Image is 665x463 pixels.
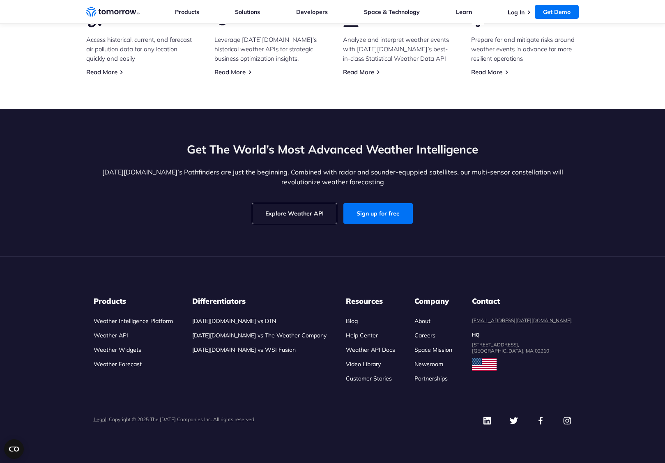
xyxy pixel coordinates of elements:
p: [DATE][DOMAIN_NAME]’s Pathfinders are just the beginning. Combined with radar and sounder-equppie... [86,167,579,187]
img: Facebook [536,416,545,425]
img: Instagram [563,416,572,425]
a: Weather API Docs [346,346,395,353]
h3: Products [94,296,173,306]
a: Weather API [94,332,128,339]
a: Weather Forecast [94,360,142,368]
img: Twitter [509,416,518,425]
a: [DATE][DOMAIN_NAME] vs The Weather Company [192,332,327,339]
a: Get Demo [535,5,579,19]
a: Blog [346,317,358,325]
a: [EMAIL_ADDRESS][DATE][DOMAIN_NAME] [472,317,572,323]
a: Space Mission [414,346,452,353]
a: Weather Widgets [94,346,141,353]
img: Linkedin [483,416,492,425]
a: Products [175,8,199,16]
a: Video Library [346,360,381,368]
p: Analyze and interpret weather events with [DATE][DOMAIN_NAME]’s best-in-class Statistical Weather... [343,35,451,63]
p: | Copyright © 2025 The [DATE] Companies Inc. All rights reserved [94,416,254,422]
dl: contact details [472,296,572,354]
img: usa flag [472,358,497,371]
h3: Company [414,296,452,306]
a: Home link [86,6,140,18]
p: Prepare for and mitigate risks around weather events in advance for more resilient operations [471,35,579,63]
a: Read More [214,68,246,76]
a: Newsroom [414,360,443,368]
h3: Resources [346,296,395,306]
a: Customer Stories [346,375,392,382]
dd: [STREET_ADDRESS], [GEOGRAPHIC_DATA], MA 02210 [472,342,572,354]
a: [DATE][DOMAIN_NAME] vs DTN [192,317,276,325]
a: Developers [296,8,328,16]
a: Help Center [346,332,378,339]
a: Read More [86,68,117,76]
dt: Contact [472,296,572,306]
button: Open CMP widget [4,439,24,459]
a: Learn [456,8,472,16]
h2: Get The World’s Most Advanced Weather Intelligence [86,142,579,157]
a: Read More [343,68,374,76]
a: [DATE][DOMAIN_NAME] vs WSI Fusion [192,346,296,353]
a: Space & Technology [364,8,420,16]
a: Careers [414,332,435,339]
h3: Differentiators [192,296,327,306]
p: Leverage [DATE][DOMAIN_NAME]’s historical weather APIs for strategic business optimization insights. [214,35,322,63]
a: Solutions [235,8,260,16]
a: About [414,317,430,325]
a: Explore Weather API [252,203,337,224]
p: Access historical, current, and forecast air pollution data for any location quickly and easily [86,35,194,63]
dt: HQ [472,332,572,338]
a: Partnerships [414,375,448,382]
a: Sign up for free [343,203,413,224]
a: Weather Intelligence Platform [94,317,173,325]
a: Log In [508,9,525,16]
a: Read More [471,68,502,76]
a: Legal [94,416,106,422]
